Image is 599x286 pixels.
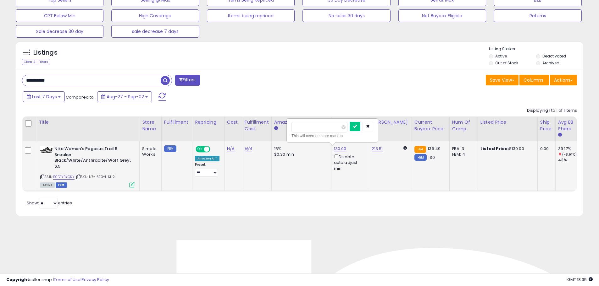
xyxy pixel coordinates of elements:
b: Listed Price: [480,146,509,152]
div: ASIN: [40,146,135,187]
div: Num of Comp. [452,119,475,132]
button: Not Buybox Eligible [398,9,486,22]
button: No sales 30 days [302,9,390,22]
span: Show: entries [27,200,72,206]
div: Avg BB Share [558,119,581,132]
button: CPT Below Min [16,9,103,22]
div: Store Name [142,119,159,132]
div: 43% [558,157,584,163]
label: Out of Stock [495,60,518,66]
div: Current Buybox Price [414,119,447,132]
small: Avg BB Share. [558,132,562,138]
div: 39.17% [558,146,584,152]
div: Amazon AI * [195,156,219,161]
label: Active [495,53,507,59]
div: $0.30 min [274,152,326,157]
div: [PERSON_NAME] [372,119,409,126]
button: Aug-27 - Sep-02 [97,91,152,102]
div: Preset: [195,163,219,177]
div: Displaying 1 to 1 of 1 items [527,108,577,114]
img: 41faXAxJUiL._SL40_.jpg [40,146,53,154]
div: Title [39,119,137,126]
small: FBM [164,145,176,152]
b: Nike Women's Pegasus Trail 5 Sneaker, Black/White/Anthracite/Wolf Grey, 6.5 [54,146,131,171]
a: 213.51 [372,146,383,152]
div: Repricing [195,119,222,126]
div: 15% [274,146,326,152]
small: Amazon Fees. [274,126,278,131]
span: Compared to: [66,94,95,100]
div: $130.00 [480,146,533,152]
button: Returns [494,9,582,22]
div: This will override store markup [291,133,373,139]
span: FBM [56,182,67,188]
span: ON [196,147,204,152]
div: Simple Works [142,146,157,157]
small: FBM [414,154,427,161]
label: Deactivated [542,53,566,59]
button: Columns [519,75,549,85]
div: Amazon Fees [274,119,329,126]
button: High Coverage [111,9,199,22]
button: Last 7 Days [23,91,65,102]
button: Save View [486,75,519,85]
a: 130.00 [334,146,347,152]
span: | SKU: N7-I3F0-HSH2 [75,174,115,179]
span: 130 [428,154,435,160]
small: FBA [414,146,426,153]
button: Items being repriced [207,9,295,22]
span: OFF [209,147,219,152]
a: B0D1YBYQKY [53,174,75,180]
label: Archived [542,60,559,66]
div: Listed Price [480,119,535,126]
a: N/A [227,146,235,152]
span: All listings currently available for purchase on Amazon [40,182,55,188]
button: Filters [175,75,200,86]
div: FBM: 4 [452,152,473,157]
button: sale decrease 7 days [111,25,199,38]
div: 0.00 [540,146,551,152]
a: N/A [245,146,252,152]
div: Ship Price [540,119,553,132]
p: Listing States: [489,46,583,52]
div: FBA: 3 [452,146,473,152]
button: Actions [550,75,577,85]
h5: Listings [33,48,58,57]
span: Aug-27 - Sep-02 [107,94,144,100]
span: Columns [524,77,543,83]
div: Cost [227,119,239,126]
small: (-8.91%) [562,152,577,157]
span: Last 7 Days [32,94,57,100]
button: Sale decrease 30 day [16,25,103,38]
div: Fulfillment Cost [245,119,269,132]
span: 136.49 [428,146,441,152]
div: Disable auto adjust min [334,153,364,171]
div: Clear All Filters [22,59,50,65]
div: Fulfillment [164,119,190,126]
